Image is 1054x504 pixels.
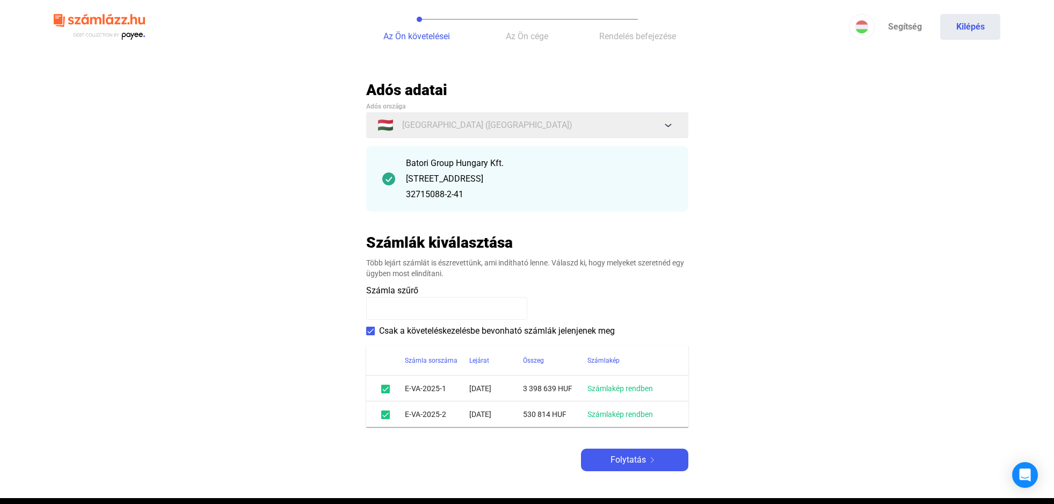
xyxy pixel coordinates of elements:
[469,376,523,401] td: [DATE]
[405,354,469,367] div: Számla sorszáma
[366,285,418,296] span: Számla szűrő
[523,401,587,427] td: 530 814 HUF
[366,103,405,110] span: Adós országa
[366,257,688,279] div: Több lejárt számlát is észrevettünk, ami indítható lenne. Válaszd ki, hogy melyeket szeretnéd egy...
[383,31,450,41] span: Az Ön követelései
[405,376,469,401] td: E-VA-2025-1
[382,172,395,185] img: checkmark-darker-green-circle
[366,233,513,252] h2: Számlák kiválasztása
[54,10,145,45] img: szamlazzhu-logo
[405,401,469,427] td: E-VA-2025-2
[469,401,523,427] td: [DATE]
[523,354,544,367] div: Összeg
[875,14,935,40] a: Segítség
[523,376,587,401] td: 3 398 639 HUF
[523,354,587,367] div: Összeg
[610,453,646,466] span: Folytatás
[849,14,875,40] button: HU
[402,119,572,132] span: [GEOGRAPHIC_DATA] ([GEOGRAPHIC_DATA])
[587,384,653,393] a: Számlakép rendben
[855,20,868,33] img: HU
[405,354,457,367] div: Számla sorszáma
[469,354,489,367] div: Lejárat
[377,119,394,132] span: 🇭🇺
[646,457,659,463] img: arrow-right-white
[506,31,548,41] span: Az Ön cége
[581,449,688,471] button: Folytatásarrow-right-white
[406,157,672,170] div: Batori Group Hungary Kft.
[406,172,672,185] div: [STREET_ADDRESS]
[587,354,675,367] div: Számlakép
[469,354,523,367] div: Lejárat
[940,14,1000,40] button: Kilépés
[366,81,688,99] h2: Adós adatai
[406,188,672,201] div: 32715088-2-41
[587,354,620,367] div: Számlakép
[379,325,615,337] span: Csak a követeléskezelésbe bevonható számlák jelenjenek meg
[587,410,653,419] a: Számlakép rendben
[1012,462,1038,488] div: Open Intercom Messenger
[599,31,676,41] span: Rendelés befejezése
[366,112,688,138] button: 🇭🇺[GEOGRAPHIC_DATA] ([GEOGRAPHIC_DATA])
